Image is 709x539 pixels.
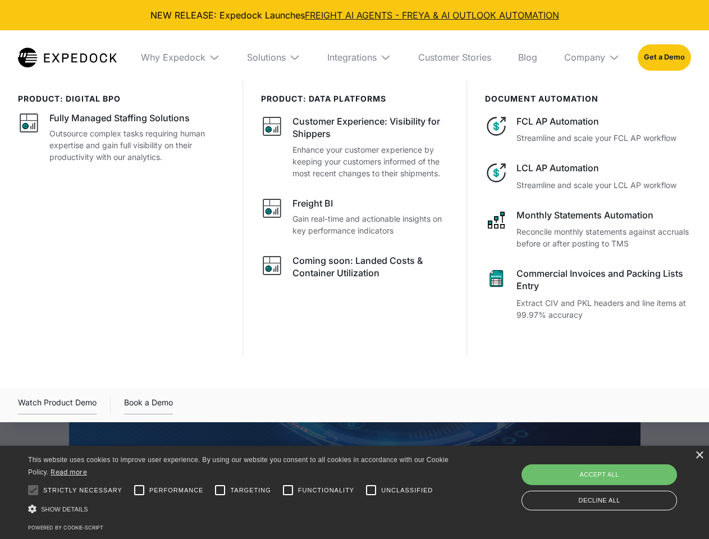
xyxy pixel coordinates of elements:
[261,254,283,277] img: graph icon
[292,144,449,179] p: Enhance your customer experience by keeping your customers informed of the most recent changes to...
[49,112,190,124] div: Fully Managed Staffing Solutions
[132,30,229,84] div: Why Expedock
[564,52,605,63] div: Company
[149,486,204,495] span: Performance
[261,94,449,104] div: PRODUCT: data platforms
[238,30,309,84] div: Solutions
[18,396,97,414] div: Watch Product Demo
[141,52,205,63] div: Why Expedock
[516,226,691,249] p: Reconcile monthly statements against accruals before or after posting to TMS
[485,209,507,231] img: network like icon
[555,30,629,84] div: Company
[18,112,225,163] a: graph iconFully Managed Staffing SolutionsOutsource complex tasks requiring human expertise and g...
[49,127,225,163] p: Outsource complex tasks requiring human expertise and gain full visibility on their productivity ...
[485,267,691,321] a: sheet iconCommercial Invoices and Packing Lists EntryExtract CIV and PKL headers and line items a...
[409,30,500,84] a: Customer Stories
[516,162,691,174] div: LCL AP Automation
[516,267,691,293] div: Commercial Invoices and Packing Lists Entry
[247,52,286,63] div: Solutions
[522,418,709,539] iframe: Chat Widget
[318,30,400,84] div: Integrations
[327,52,377,63] div: Integrations
[305,10,559,21] a: FREIGHT AI AGENTS - FREYA & AI OUTLOOK AUTOMATION
[485,209,691,249] a: network like iconMonthly Statements AutomationReconcile monthly statements against accruals befor...
[292,115,449,140] div: Customer Experience: Visibility for Shippers
[516,297,691,321] p: Extract CIV and PKL headers and line items at 99.97% accuracy
[9,9,700,21] div: NEW RELEASE: Expedock Launches
[516,132,691,144] p: Streamline and scale your FCL AP workflow
[18,112,40,134] img: graph icon
[516,179,691,191] p: Streamline and scale your LCL AP workflow
[261,197,283,220] img: graph icon
[28,524,103,531] a: Powered by cookie-script
[485,162,507,184] img: dollar icon
[261,115,449,179] a: graph iconCustomer Experience: Visibility for ShippersEnhance your customer experience by keeping...
[28,503,452,515] div: Show details
[51,468,87,476] a: Read more
[509,30,546,84] a: Blog
[485,115,691,144] a: dollar iconFCL AP AutomationStreamline and scale your FCL AP workflow
[261,254,449,283] a: graph iconComing soon: Landed Costs & Container Utilization
[485,115,507,138] img: dollar icon
[292,197,333,209] div: Freight BI
[41,506,88,513] span: Show details
[18,396,97,414] a: open lightbox
[230,486,271,495] span: Targeting
[292,213,449,236] p: Gain real-time and actionable insights on key performance indicators
[292,254,449,280] div: Coming soon: Landed Costs & Container Utilization
[485,267,507,290] img: sheet icon
[638,44,691,70] a: Get a Demo
[516,209,691,221] div: Monthly Statements Automation
[381,486,433,495] span: Unclassified
[43,486,122,495] span: Strictly necessary
[18,94,225,104] div: product: digital bpo
[485,94,691,104] div: document automation
[298,486,354,495] span: Functionality
[28,456,449,477] span: This website uses cookies to improve user experience. By using our website you consent to all coo...
[261,115,283,138] img: graph icon
[485,162,691,190] a: dollar iconLCL AP AutomationStreamline and scale your LCL AP workflow
[516,115,691,127] div: FCL AP Automation
[261,197,449,236] a: graph iconFreight BIGain real-time and actionable insights on key performance indicators
[124,396,173,414] a: Book a Demo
